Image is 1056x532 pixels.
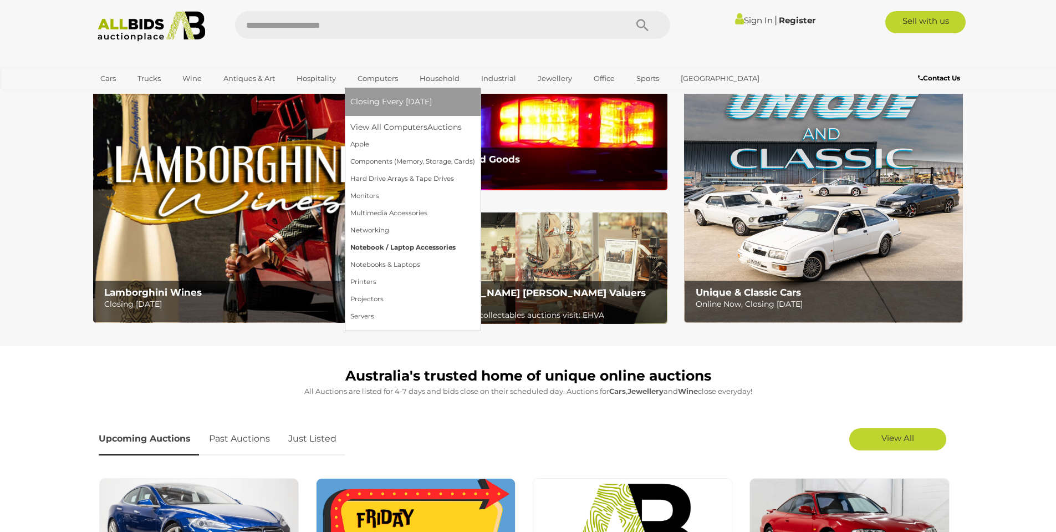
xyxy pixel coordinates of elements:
a: Lamborghini Wines Lamborghini Wines Closing [DATE] [93,78,372,323]
strong: Wine [678,387,698,396]
a: Office [586,69,622,88]
a: Police Recovered Goods Police Recovered Goods Closing [DATE] [389,78,667,190]
a: View All [849,428,946,450]
a: Industrial [474,69,523,88]
b: EHVA | [PERSON_NAME] [PERSON_NAME] Valuers and Auctioneers [400,287,646,309]
a: Sign In [735,15,773,26]
a: Past Auctions [201,423,278,455]
a: Jewellery [530,69,579,88]
a: Upcoming Auctions [99,423,199,455]
img: Unique & Classic Cars [684,78,963,323]
a: Computers [350,69,405,88]
a: Cars [93,69,123,88]
a: EHVA | Evans Hastings Valuers and Auctioneers EHVA | [PERSON_NAME] [PERSON_NAME] Valuers and Auct... [389,212,667,325]
a: Unique & Classic Cars Unique & Classic Cars Online Now, Closing [DATE] [684,78,963,323]
p: Closing [DATE] [104,297,365,311]
a: Hospitality [289,69,343,88]
p: Online Now, Closing [DATE] [696,297,957,311]
a: Antiques & Art [216,69,282,88]
img: EHVA | Evans Hastings Valuers and Auctioneers [389,212,667,325]
a: Sell with us [885,11,966,33]
a: Contact Us [918,72,963,84]
img: Lamborghini Wines [93,78,372,323]
p: Closing [DATE] [400,165,661,179]
img: Allbids.com.au [91,11,212,42]
b: Lamborghini Wines [104,287,202,298]
a: Trucks [130,69,168,88]
span: View All [881,433,914,443]
strong: Jewellery [628,387,664,396]
button: Search [615,11,670,39]
a: Wine [175,69,209,88]
b: Unique & Classic Cars [696,287,801,298]
a: [GEOGRAPHIC_DATA] [674,69,767,88]
a: Household [412,69,467,88]
h1: Australia's trusted home of unique online auctions [99,368,958,384]
a: Sports [629,69,666,88]
strong: Cars [609,387,626,396]
span: | [774,14,777,26]
b: Contact Us [918,74,960,82]
p: For all antiques and collectables auctions visit: EHVA [400,308,661,322]
img: Police Recovered Goods [389,78,667,190]
a: Register [779,15,815,26]
p: All Auctions are listed for 4-7 days and bids close on their scheduled day. Auctions for , and cl... [99,385,958,398]
a: Just Listed [280,423,345,455]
